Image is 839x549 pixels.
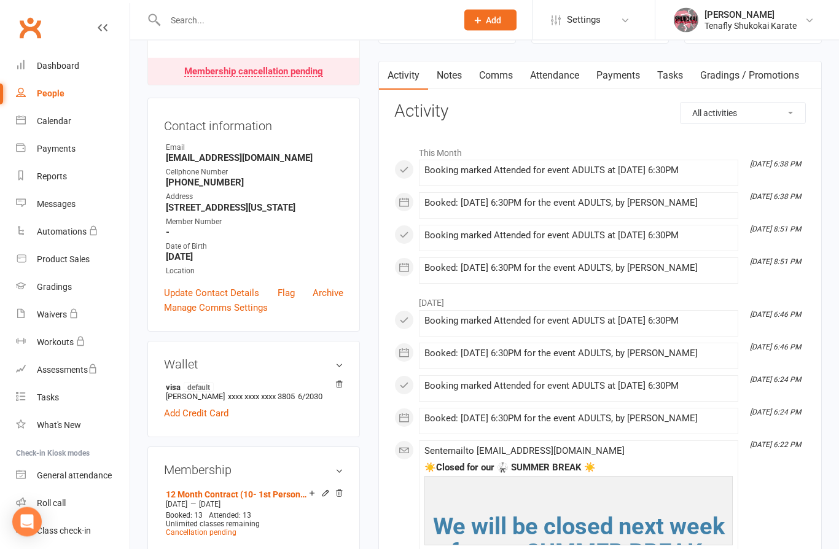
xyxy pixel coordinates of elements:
[16,384,130,411] a: Tasks
[166,383,337,392] strong: visa
[37,526,91,535] div: Class check-in
[521,62,588,90] a: Attendance
[37,144,76,154] div: Payments
[16,411,130,439] a: What's New
[164,301,268,316] a: Manage Comms Settings
[166,252,343,263] strong: [DATE]
[164,286,259,301] a: Update Contact Details
[424,166,733,176] div: Booking marked Attended for event ADULTS at [DATE] 6:30PM
[750,193,801,201] i: [DATE] 6:38 PM
[424,381,733,392] div: Booking marked Attended for event ADULTS at [DATE] 6:30PM
[750,441,801,450] i: [DATE] 6:22 PM
[166,529,236,537] a: Cancellation pending
[16,190,130,218] a: Messages
[750,343,801,352] i: [DATE] 6:46 PM
[16,462,130,489] a: General attendance kiosk mode
[750,258,801,267] i: [DATE] 8:51 PM
[37,199,76,209] div: Messages
[588,62,649,90] a: Payments
[428,62,470,90] a: Notes
[567,6,601,34] span: Settings
[164,115,343,133] h3: Contact information
[16,135,130,163] a: Payments
[16,80,130,107] a: People
[16,329,130,356] a: Workouts
[424,446,625,457] span: Sent email to [EMAIL_ADDRESS][DOMAIN_NAME]
[162,12,448,29] input: Search...
[16,489,130,517] a: Roll call
[37,227,87,236] div: Automations
[470,62,521,90] a: Comms
[15,12,45,43] a: Clubworx
[228,392,295,402] span: xxxx xxxx xxxx 3805
[166,153,343,164] strong: [EMAIL_ADDRESS][DOMAIN_NAME]
[166,500,187,509] span: [DATE]
[164,464,343,477] h3: Membership
[750,311,801,319] i: [DATE] 6:46 PM
[278,286,295,301] a: Flag
[16,517,130,545] a: Class kiosk mode
[674,8,698,33] img: thumb_image1695931792.png
[464,10,517,31] button: Add
[394,103,806,122] h3: Activity
[12,507,42,537] div: Open Intercom Messenger
[166,227,343,238] strong: -
[16,107,130,135] a: Calendar
[704,9,797,20] div: [PERSON_NAME]
[166,203,343,214] strong: [STREET_ADDRESS][US_STATE]
[37,420,81,430] div: What's New
[750,408,801,417] i: [DATE] 6:24 PM
[424,349,733,359] div: Booked: [DATE] 6:30PM for the event ADULTS, by [PERSON_NAME]
[692,62,808,90] a: Gradings / Promotions
[16,356,130,384] a: Assessments
[166,167,343,179] div: Cellphone Number
[37,337,74,347] div: Workouts
[424,198,733,209] div: Booked: [DATE] 6:30PM for the event ADULTS, by [PERSON_NAME]
[163,500,343,510] div: —
[164,358,343,372] h3: Wallet
[164,381,343,403] li: [PERSON_NAME]
[37,282,72,292] div: Gradings
[424,263,733,274] div: Booked: [DATE] 6:30PM for the event ADULTS, by [PERSON_NAME]
[199,500,220,509] span: [DATE]
[37,310,67,319] div: Waivers
[37,61,79,71] div: Dashboard
[424,463,733,473] div: ☀️Closed for our 🥋 SUMMER BREAK ☀️
[166,217,343,228] div: Member Number
[486,15,501,25] span: Add
[164,407,228,421] a: Add Credit Card
[37,88,64,98] div: People
[37,365,98,375] div: Assessments
[16,246,130,273] a: Product Sales
[166,520,260,529] span: Unlimited classes remaining
[184,68,323,77] div: Membership cancellation pending
[394,141,806,160] li: This Month
[37,392,59,402] div: Tasks
[209,512,251,520] span: Attended: 13
[394,290,806,310] li: [DATE]
[298,392,322,402] span: 6/2030
[424,231,733,241] div: Booking marked Attended for event ADULTS at [DATE] 6:30PM
[704,20,797,31] div: Tenafly Shukokai Karate
[750,160,801,169] i: [DATE] 6:38 PM
[16,273,130,301] a: Gradings
[16,52,130,80] a: Dashboard
[649,62,692,90] a: Tasks
[166,177,343,189] strong: [PHONE_NUMBER]
[313,286,343,301] a: Archive
[166,512,203,520] span: Booked: 13
[16,163,130,190] a: Reports
[37,116,71,126] div: Calendar
[379,62,428,90] a: Activity
[166,142,343,154] div: Email
[166,490,309,500] a: 12 Month Contract (10- 1st Person) $130
[37,171,67,181] div: Reports
[37,470,112,480] div: General attendance
[16,218,130,246] a: Automations
[166,192,343,203] div: Address
[37,254,90,264] div: Product Sales
[37,498,66,508] div: Roll call
[424,414,733,424] div: Booked: [DATE] 6:30PM for the event ADULTS, by [PERSON_NAME]
[750,225,801,234] i: [DATE] 8:51 PM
